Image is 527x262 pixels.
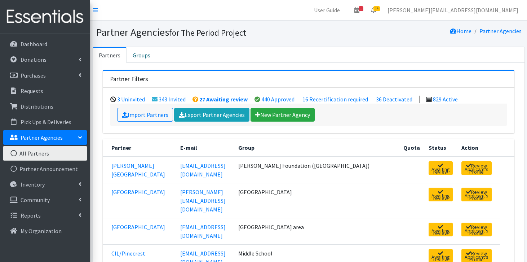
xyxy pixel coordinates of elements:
a: [GEOGRAPHIC_DATA] [111,188,165,196]
a: Home [450,27,471,35]
a: [GEOGRAPHIC_DATA] [111,223,165,231]
a: 829 Active [433,96,458,103]
td: [PERSON_NAME] Foundation ([GEOGRAPHIC_DATA]) [234,157,399,183]
a: Purchases [3,68,87,83]
a: Awaiting review [429,188,453,201]
th: E-mail [176,139,234,157]
a: Import Partners [117,108,173,122]
th: Action [457,139,500,157]
a: Donations [3,52,87,67]
a: Reports [3,208,87,223]
p: Requests [21,87,43,95]
a: Partner Announcement [3,162,87,176]
a: [EMAIL_ADDRESS][DOMAIN_NAME] [180,223,226,239]
small: for The Period Project [169,27,246,38]
a: New Partner Agency [251,108,315,122]
th: Partner [103,139,176,157]
a: 27 Awaiting review [199,96,248,103]
a: All Partners [3,146,87,161]
a: CIL/Pinecrest [111,250,145,257]
a: Requests [3,84,87,98]
span: 1 [359,6,363,11]
a: 1 [349,3,365,17]
a: 16 Recertification required [302,96,368,103]
a: Awaiting review [429,161,453,175]
a: Inventory [3,177,87,192]
a: 3 Uninvited [117,96,145,103]
p: Distributions [21,103,53,110]
span: 64 [373,6,380,11]
a: Review Applicant's Profile [461,188,492,201]
a: My Organization [3,224,87,238]
a: [EMAIL_ADDRESS][DOMAIN_NAME] [180,162,226,178]
a: 440 Approved [261,96,294,103]
h3: Partner Filters [110,75,148,83]
a: [PERSON_NAME][GEOGRAPHIC_DATA] [111,162,165,178]
a: Pick Ups & Deliveries [3,115,87,129]
a: User Guide [308,3,346,17]
a: Community [3,193,87,207]
p: Community [21,196,50,204]
th: Group [234,139,399,157]
p: Reports [21,212,41,219]
th: Quota [399,139,424,157]
a: Groups [127,47,156,63]
p: Partner Agencies [21,134,63,141]
a: Export Partner Agencies [174,108,249,122]
a: Distributions [3,99,87,114]
p: My Organization [21,227,62,235]
a: Partner Agencies [3,130,87,145]
p: Purchases [21,72,46,79]
p: Inventory [21,181,45,188]
a: Review Applicant's Profile [461,161,492,175]
a: Dashboard [3,37,87,51]
p: Donations [21,56,46,63]
a: Review Applicant's Profile [461,223,492,236]
a: 36 Deactivated [376,96,412,103]
img: HumanEssentials [3,5,87,29]
a: Awaiting review [429,223,453,236]
a: 64 [365,3,382,17]
p: Dashboard [21,40,47,48]
a: Partners [93,47,127,63]
h1: Partner Agencies [96,26,306,39]
a: [PERSON_NAME][EMAIL_ADDRESS][DOMAIN_NAME] [382,3,524,17]
a: Partner Agencies [479,27,522,35]
p: Pick Ups & Deliveries [21,118,71,126]
a: [PERSON_NAME][EMAIL_ADDRESS][DOMAIN_NAME] [180,188,226,213]
td: [GEOGRAPHIC_DATA] area [234,218,399,244]
th: Status [424,139,457,157]
td: [GEOGRAPHIC_DATA] [234,183,399,218]
a: 343 Invited [159,96,186,103]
